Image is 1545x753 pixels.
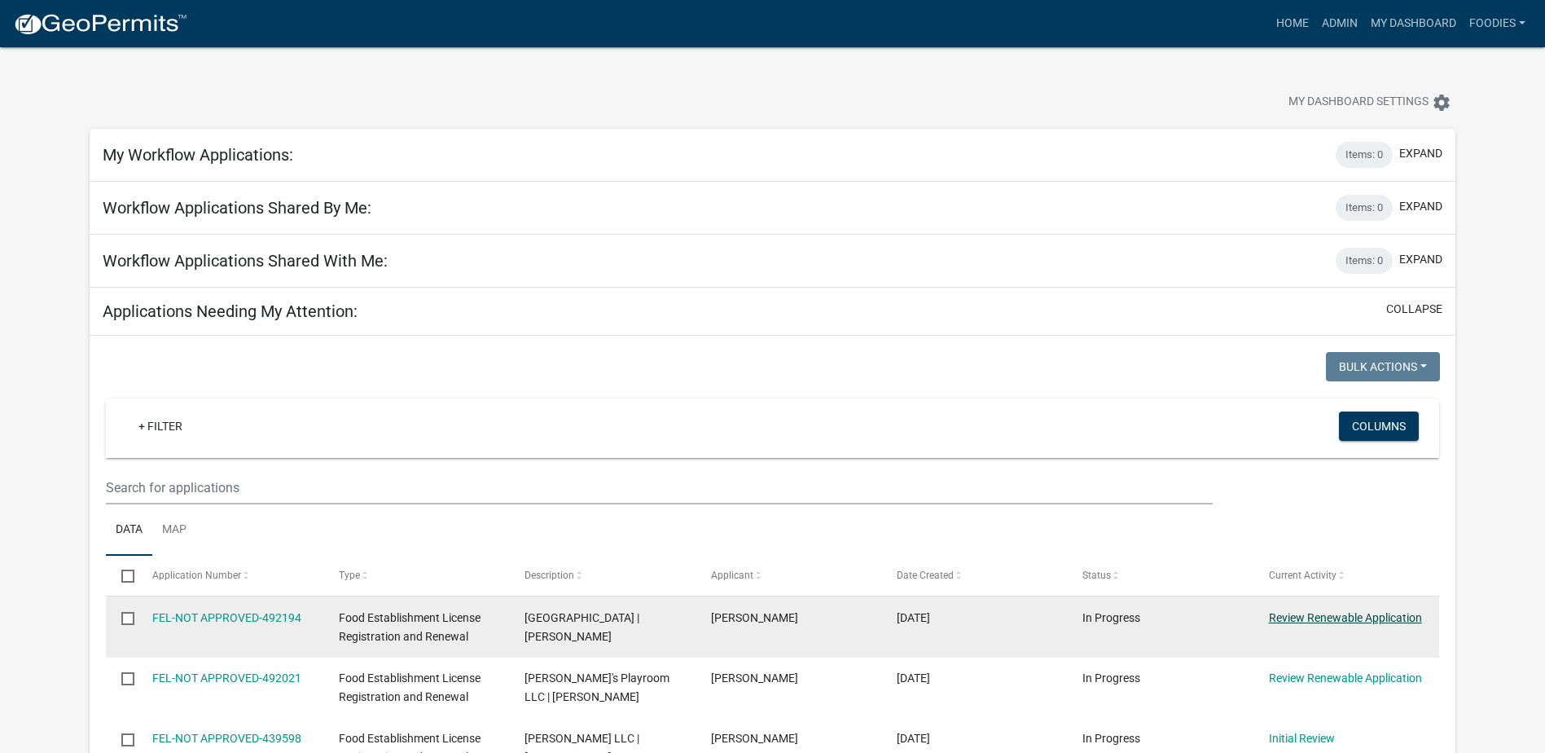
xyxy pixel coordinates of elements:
h5: Workflow Applications Shared With Me: [103,251,388,271]
span: 10/13/2025 [897,672,930,685]
button: My Dashboard Settingssettings [1275,86,1464,118]
span: 06/23/2025 [897,732,930,745]
datatable-header-cell: Applicant [695,556,880,595]
a: FEL-NOT APPROVED-492021 [152,672,301,685]
a: Initial Review [1269,732,1335,745]
datatable-header-cell: Select [106,556,137,595]
span: In Progress [1082,611,1140,624]
button: expand [1399,198,1442,215]
span: Status [1082,570,1111,581]
span: Boston Hill Event Room | Andrea Gorham [525,611,639,643]
span: My Dashboard Settings [1288,93,1429,112]
div: Items: 0 [1336,248,1393,274]
a: Data [106,504,152,557]
a: Map [152,504,196,557]
a: FEL-NOT APPROVED-439598 [152,732,301,745]
span: Andrea Gorham [711,611,798,624]
h5: Applications Needing My Attention: [103,302,358,321]
span: Food Establishment License Registration and Renewal [339,672,481,703]
span: Matthew Toth [711,732,798,745]
datatable-header-cell: Status [1067,556,1253,595]
h5: My Workflow Applications: [103,145,293,165]
datatable-header-cell: Application Number [137,556,323,595]
button: collapse [1386,301,1442,318]
span: In Progress [1082,732,1140,745]
div: Items: 0 [1336,142,1393,168]
span: Applicant [711,570,753,581]
button: Bulk Actions [1326,352,1440,381]
datatable-header-cell: Date Created [881,556,1067,595]
span: jessica brodt [711,672,798,685]
a: FEL-NOT APPROVED-492194 [152,611,301,624]
a: + Filter [125,412,195,441]
i: settings [1432,93,1451,112]
datatable-header-cell: Current Activity [1253,556,1438,595]
span: In Progress [1082,672,1140,685]
a: Review Renewable Application [1269,672,1422,685]
h5: Workflow Applications Shared By Me: [103,198,371,218]
button: expand [1399,251,1442,268]
a: Home [1270,8,1315,39]
a: My Dashboard [1364,8,1463,39]
span: Food Establishment License Registration and Renewal [339,611,481,643]
a: Review Renewable Application [1269,611,1422,624]
div: Items: 0 [1336,195,1393,221]
datatable-header-cell: Description [509,556,695,595]
a: Admin [1315,8,1364,39]
button: Columns [1339,412,1419,441]
span: Nani's Playroom LLC | Jessica Brodt [525,672,669,703]
input: Search for applications [106,471,1213,504]
button: expand [1399,145,1442,162]
span: Application Number [152,570,241,581]
span: Type [339,570,360,581]
a: Foodies [1463,8,1532,39]
datatable-header-cell: Type [323,556,509,595]
span: Current Activity [1269,570,1337,581]
span: Date Created [897,570,954,581]
span: 10/14/2025 [897,611,930,624]
span: Description [525,570,574,581]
